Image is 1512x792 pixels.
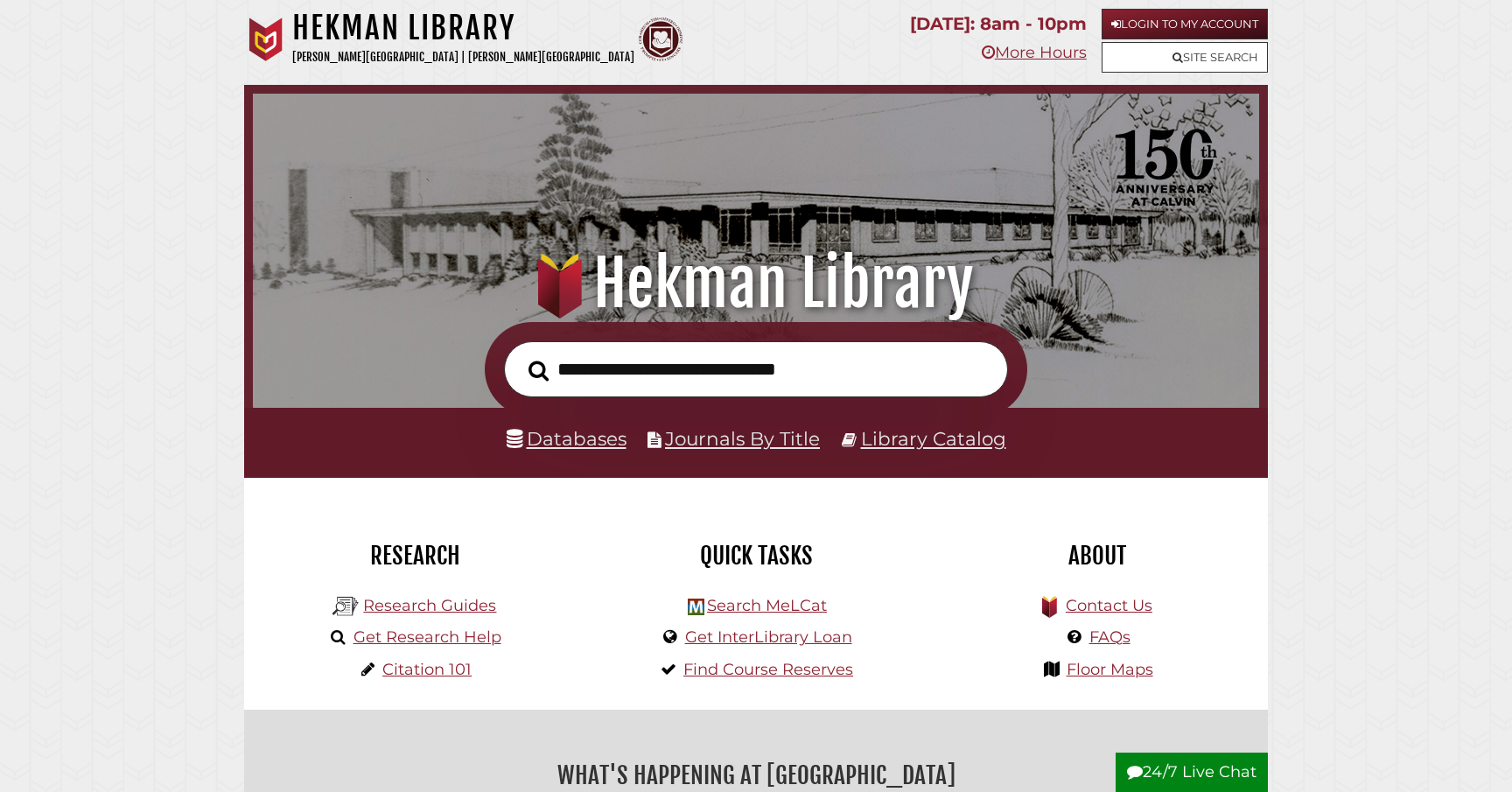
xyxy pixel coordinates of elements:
[382,660,472,679] a: Citation 101
[1102,9,1268,39] a: Login to My Account
[1067,660,1153,679] a: Floor Maps
[1089,627,1130,647] a: FAQs
[1066,596,1152,615] a: Contact Us
[507,427,626,450] a: Databases
[244,18,288,61] img: Calvin University
[332,593,359,620] img: Hekman Library Logo
[1102,42,1268,73] a: Site Search
[292,47,634,67] p: [PERSON_NAME][GEOGRAPHIC_DATA] | [PERSON_NAME][GEOGRAPHIC_DATA]
[353,627,501,647] a: Get Research Help
[363,596,496,615] a: Research Guides
[528,360,549,382] i: Search
[292,9,634,47] h1: Hekman Library
[910,9,1087,39] p: [DATE]: 8am - 10pm
[940,541,1255,571] h2: About
[665,427,820,450] a: Journals By Title
[520,355,557,387] button: Search
[639,18,682,61] img: Calvin Theological Seminary
[598,541,913,571] h2: Quick Tasks
[257,541,572,571] h2: Research
[707,596,827,615] a: Search MeLCat
[688,599,704,615] img: Hekman Library Logo
[683,660,853,679] a: Find Course Reserves
[685,627,852,647] a: Get InterLibrary Loan
[276,245,1236,322] h1: Hekman Library
[861,427,1006,450] a: Library Catalog
[982,43,1087,62] a: More Hours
